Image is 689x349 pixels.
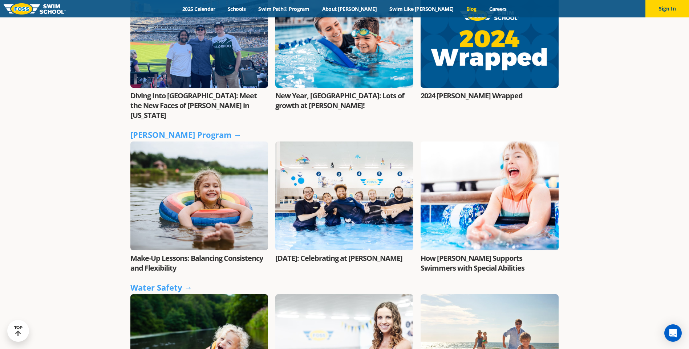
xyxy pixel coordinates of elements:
a: 2024 [PERSON_NAME] Wrapped [421,91,523,100]
a: How [PERSON_NAME] Supports Swimmers with Special Abilities [421,253,524,273]
a: Swim Path® Program [252,5,316,12]
a: [DATE]: Celebrating at [PERSON_NAME] [275,253,402,263]
a: Blog [460,5,483,12]
a: Water Safety → [130,282,192,293]
img: FOSS Swim School Logo [4,3,66,15]
a: Diving Into [GEOGRAPHIC_DATA]: Meet the New Faces of [PERSON_NAME] in [US_STATE] [130,91,257,120]
a: Make-Up Lessons: Balancing Consistency and Flexibility [130,253,263,273]
a: 2025 Calendar [176,5,222,12]
div: Open Intercom Messenger [664,324,682,342]
a: [PERSON_NAME] Program → [130,129,242,140]
a: Careers [483,5,513,12]
a: Swim Like [PERSON_NAME] [383,5,460,12]
a: Schools [222,5,252,12]
div: TOP [14,325,23,337]
a: New Year, [GEOGRAPHIC_DATA]: Lots of growth at [PERSON_NAME]! [275,91,404,110]
a: About [PERSON_NAME] [316,5,383,12]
